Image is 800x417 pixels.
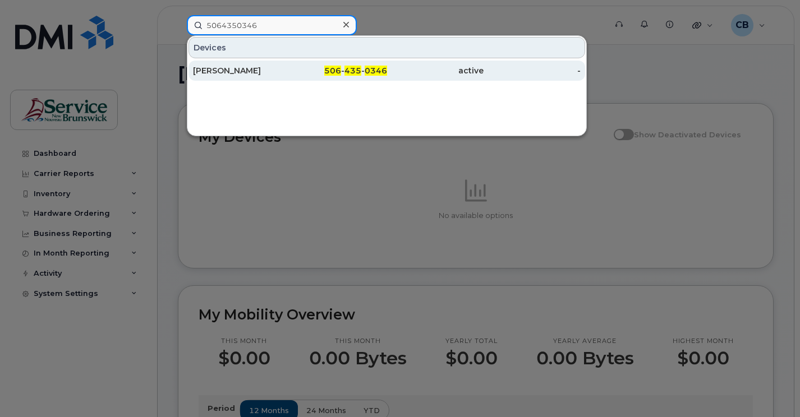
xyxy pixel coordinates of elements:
[188,61,585,81] a: [PERSON_NAME]506-435-0346active-
[193,65,290,76] div: [PERSON_NAME]
[387,65,484,76] div: active
[484,65,581,76] div: -
[188,37,585,58] div: Devices
[290,65,387,76] div: - -
[365,66,387,76] span: 0346
[344,66,361,76] span: 435
[324,66,341,76] span: 506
